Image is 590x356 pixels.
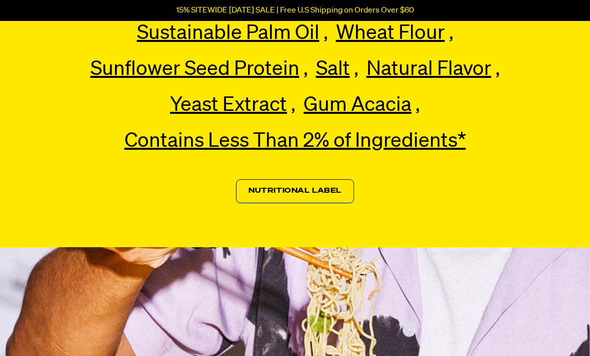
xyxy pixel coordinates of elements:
span: Gum Acacia [303,95,411,115]
span: Contains Less Than 2% of Ingredients* [124,131,466,151]
span: Sunflower Seed Protein [90,59,299,79]
span: Natural Flavor [366,59,491,79]
span: Wheat Flour [336,23,445,43]
a: Nutritional Label [236,179,354,203]
span: Sustainable Palm Oil [137,23,319,43]
span: Yeast Extract [170,95,287,115]
p: 15% SITEWIDE [DATE] SALE | Free U.S Shipping on Orders Over $60 [176,6,414,15]
span: Salt [316,59,350,79]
